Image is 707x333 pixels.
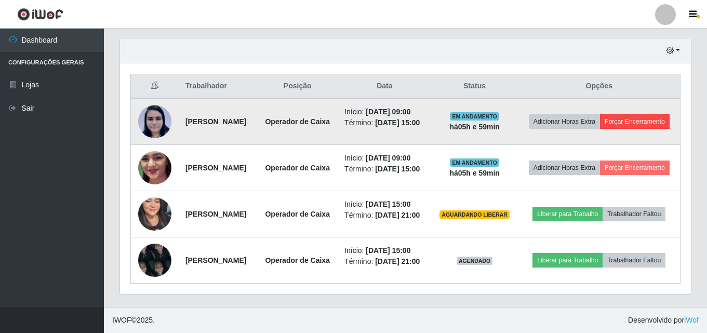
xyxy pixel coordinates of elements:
[600,161,670,175] button: Forçar Encerramento
[375,165,420,173] time: [DATE] 15:00
[344,164,425,175] li: Término:
[112,315,155,326] span: © 2025 .
[138,104,171,139] img: 1628255605382.jpeg
[344,106,425,117] li: Início:
[450,158,499,167] span: EM ANDAMENTO
[344,245,425,256] li: Início:
[344,199,425,210] li: Início:
[265,164,330,172] strong: Operador de Caixa
[366,200,410,208] time: [DATE] 15:00
[532,207,603,221] button: Liberar para Trabalho
[375,211,420,219] time: [DATE] 21:00
[457,257,493,265] span: AGENDADO
[600,114,670,129] button: Forçar Encerramento
[257,74,338,99] th: Posição
[265,117,330,126] strong: Operador de Caixa
[344,210,425,221] li: Término:
[366,246,410,255] time: [DATE] 15:00
[449,123,500,131] strong: há 05 h e 59 min
[17,8,63,21] img: CoreUI Logo
[185,210,246,218] strong: [PERSON_NAME]
[185,117,246,126] strong: [PERSON_NAME]
[450,112,499,121] span: EM ANDAMENTO
[603,253,665,268] button: Trabalhador Faltou
[138,238,171,282] img: 1754847204273.jpeg
[366,108,410,116] time: [DATE] 09:00
[265,256,330,264] strong: Operador de Caixa
[112,316,131,324] span: IWOF
[179,74,257,99] th: Trabalhador
[684,316,699,324] a: iWof
[344,256,425,267] li: Término:
[529,114,600,129] button: Adicionar Horas Extra
[603,207,665,221] button: Trabalhador Faltou
[449,169,500,177] strong: há 05 h e 59 min
[344,153,425,164] li: Início:
[185,164,246,172] strong: [PERSON_NAME]
[265,210,330,218] strong: Operador de Caixa
[344,117,425,128] li: Término:
[529,161,600,175] button: Adicionar Horas Extra
[375,118,420,127] time: [DATE] 15:00
[138,131,171,205] img: 1754158372592.jpeg
[439,210,510,219] span: AGUARDANDO LIBERAR
[532,253,603,268] button: Liberar para Trabalho
[366,154,410,162] time: [DATE] 09:00
[431,74,518,99] th: Status
[185,256,246,264] strong: [PERSON_NAME]
[518,74,681,99] th: Opções
[138,178,171,250] img: 1750900029799.jpeg
[338,74,431,99] th: Data
[375,257,420,265] time: [DATE] 21:00
[628,315,699,326] span: Desenvolvido por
